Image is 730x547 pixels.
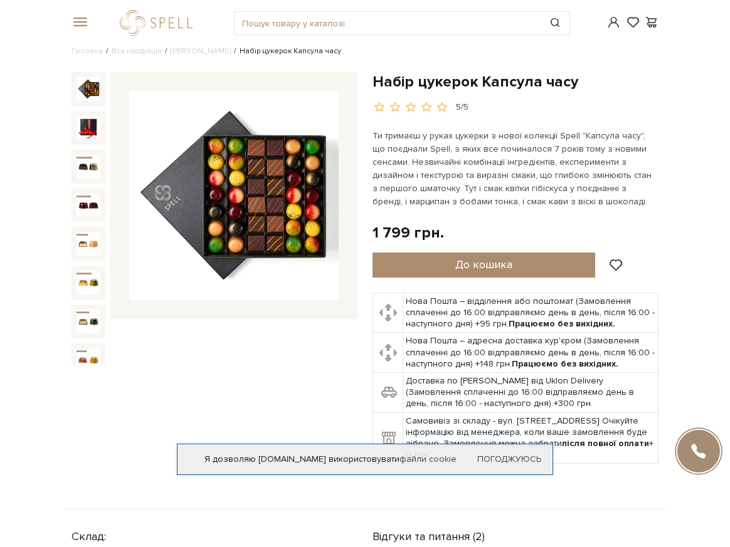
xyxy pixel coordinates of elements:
div: 1 799 грн. [373,223,444,242]
input: Пошук товару у каталозі [235,12,541,34]
img: Набір цукерок Капсула часу [77,232,100,256]
div: Я дозволяю [DOMAIN_NAME] використовувати [177,454,553,465]
button: Пошук товару у каталозі [541,12,570,34]
a: файли cookie [399,454,457,464]
img: Набір цукерок Капсула часу [77,116,100,140]
td: Самовивіз зі складу - вул. [STREET_ADDRESS] Очікуйте інформацію від менеджера, коли ваше замовлен... [403,412,659,464]
td: Нова Пошта – відділення або поштомат (Замовлення сплаченні до 16:00 відправляємо день в день, піс... [403,293,659,333]
td: Нова Пошта – адресна доставка кур'єром (Замовлення сплаченні до 16:00 відправляємо день в день, п... [403,333,659,373]
td: Доставка по [PERSON_NAME] від Uklon Delivery (Замовлення сплаченні до 16:00 відправляємо день в д... [403,373,659,413]
div: Відгуки та питання (2) [373,524,659,544]
img: Набір цукерок Капсула часу [77,348,100,372]
img: Набір цукерок Капсула часу [77,194,100,217]
img: Набір цукерок Капсула часу [77,271,100,294]
img: Набір цукерок Капсула часу [77,155,100,179]
img: Набір цукерок Капсула часу [77,310,100,333]
b: після повної оплати [562,438,649,449]
a: [PERSON_NAME] [171,46,231,56]
div: Склад: [71,524,342,544]
b: Працюємо без вихідних. [512,358,618,369]
a: Погоджуюсь [477,454,541,465]
a: Вся продукція [112,46,162,56]
b: Працюємо без вихідних. [509,318,615,329]
a: Головна [71,46,103,56]
h1: Набір цукерок Капсула часу [373,72,659,91]
button: До кошика [373,253,595,278]
p: Ти тримаєш у руках цукерки з нової колекції Spell "Капсула часу", що поєднали Spell, з яких все п... [373,129,659,208]
a: logo [120,10,198,36]
span: До кошика [455,258,512,271]
li: Набір цукерок Капсула часу [231,46,341,57]
img: Набір цукерок Капсула часу [77,77,100,101]
div: 5/5 [456,102,468,113]
img: Набір цукерок Капсула часу [129,91,339,300]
